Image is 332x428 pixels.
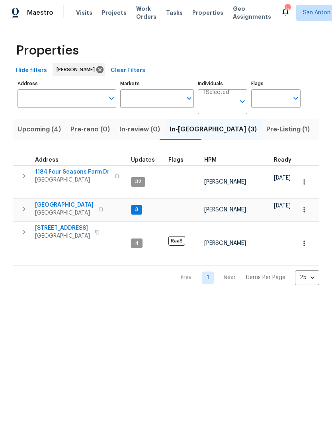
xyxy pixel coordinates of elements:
[18,124,61,135] span: Upcoming (4)
[251,81,301,86] label: Flags
[16,47,79,55] span: Properties
[132,178,145,185] span: 32
[111,66,145,76] span: Clear Filters
[285,5,290,13] div: 5
[202,272,214,284] a: Goto page 1
[35,224,90,232] span: [STREET_ADDRESS]
[35,168,109,176] span: 1184 Four Seasons Farm Dr
[35,176,109,184] span: [GEOGRAPHIC_DATA]
[120,81,194,86] label: Markets
[168,157,184,163] span: Flags
[274,157,299,163] div: Earliest renovation start date (first business day after COE or Checkout)
[106,93,117,104] button: Open
[35,201,94,209] span: [GEOGRAPHIC_DATA]
[203,89,229,96] span: 1 Selected
[166,10,183,16] span: Tasks
[237,96,248,107] button: Open
[246,274,285,281] p: Items Per Page
[107,63,148,78] button: Clear Filters
[233,5,271,21] span: Geo Assignments
[170,124,257,135] span: In-[GEOGRAPHIC_DATA] (3)
[18,81,116,86] label: Address
[13,63,50,78] button: Hide filters
[204,240,246,246] span: [PERSON_NAME]
[168,236,185,246] span: RaaS
[102,9,127,17] span: Projects
[53,63,105,76] div: [PERSON_NAME]
[204,179,246,185] span: [PERSON_NAME]
[16,66,47,76] span: Hide filters
[192,9,223,17] span: Properties
[132,240,142,247] span: 4
[76,9,92,17] span: Visits
[132,206,141,213] span: 3
[27,9,53,17] span: Maestro
[70,124,110,135] span: Pre-reno (0)
[274,203,291,209] span: [DATE]
[57,66,98,74] span: [PERSON_NAME]
[35,232,90,240] span: [GEOGRAPHIC_DATA]
[35,157,59,163] span: Address
[173,270,319,285] nav: Pagination Navigation
[274,157,291,163] span: Ready
[35,209,94,217] span: [GEOGRAPHIC_DATA]
[119,124,160,135] span: In-review (0)
[131,157,155,163] span: Updates
[266,124,310,135] span: Pre-Listing (1)
[184,93,195,104] button: Open
[290,93,301,104] button: Open
[204,157,217,163] span: HPM
[274,175,291,181] span: [DATE]
[198,81,247,86] label: Individuals
[136,5,156,21] span: Work Orders
[204,207,246,213] span: [PERSON_NAME]
[295,267,319,288] div: 25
